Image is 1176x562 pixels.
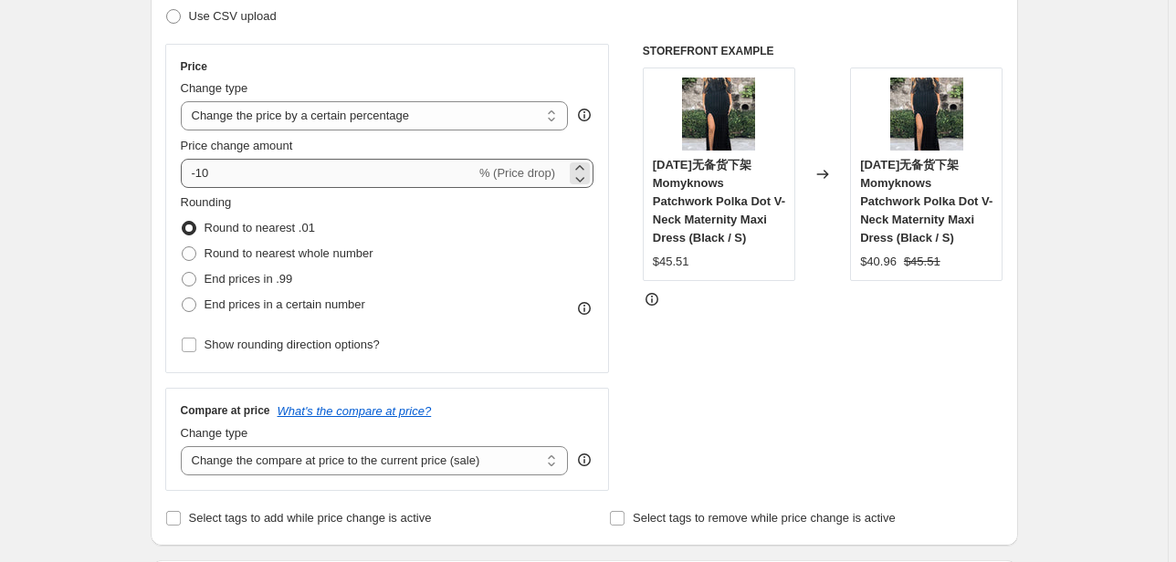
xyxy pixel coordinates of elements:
[189,9,277,23] span: Use CSV upload
[890,78,963,151] img: PD210102103493-1_80x.jpg
[653,253,689,271] div: $45.51
[682,78,755,151] img: PD210102103493-1_80x.jpg
[205,297,365,311] span: End prices in a certain number
[181,403,270,418] h3: Compare at price
[205,246,373,260] span: Round to nearest whole number
[904,253,940,271] strike: $45.51
[181,139,293,152] span: Price change amount
[181,59,207,74] h3: Price
[205,221,315,234] span: Round to nearest .01
[860,158,992,245] span: [DATE]无备货下架Momyknows Patchwork Polka Dot V-Neck Maternity Maxi Dress (Black / S)
[181,81,248,95] span: Change type
[653,158,785,245] span: [DATE]无备货下架Momyknows Patchwork Polka Dot V-Neck Maternity Maxi Dress (Black / S)
[278,404,432,418] button: What's the compare at price?
[633,511,896,525] span: Select tags to remove while price change is active
[575,451,593,469] div: help
[575,106,593,124] div: help
[860,253,897,271] div: $40.96
[181,159,476,188] input: -15
[205,338,380,351] span: Show rounding direction options?
[181,195,232,209] span: Rounding
[189,511,432,525] span: Select tags to add while price change is active
[181,426,248,440] span: Change type
[205,272,293,286] span: End prices in .99
[479,166,555,180] span: % (Price drop)
[643,44,1003,58] h6: STOREFRONT EXAMPLE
